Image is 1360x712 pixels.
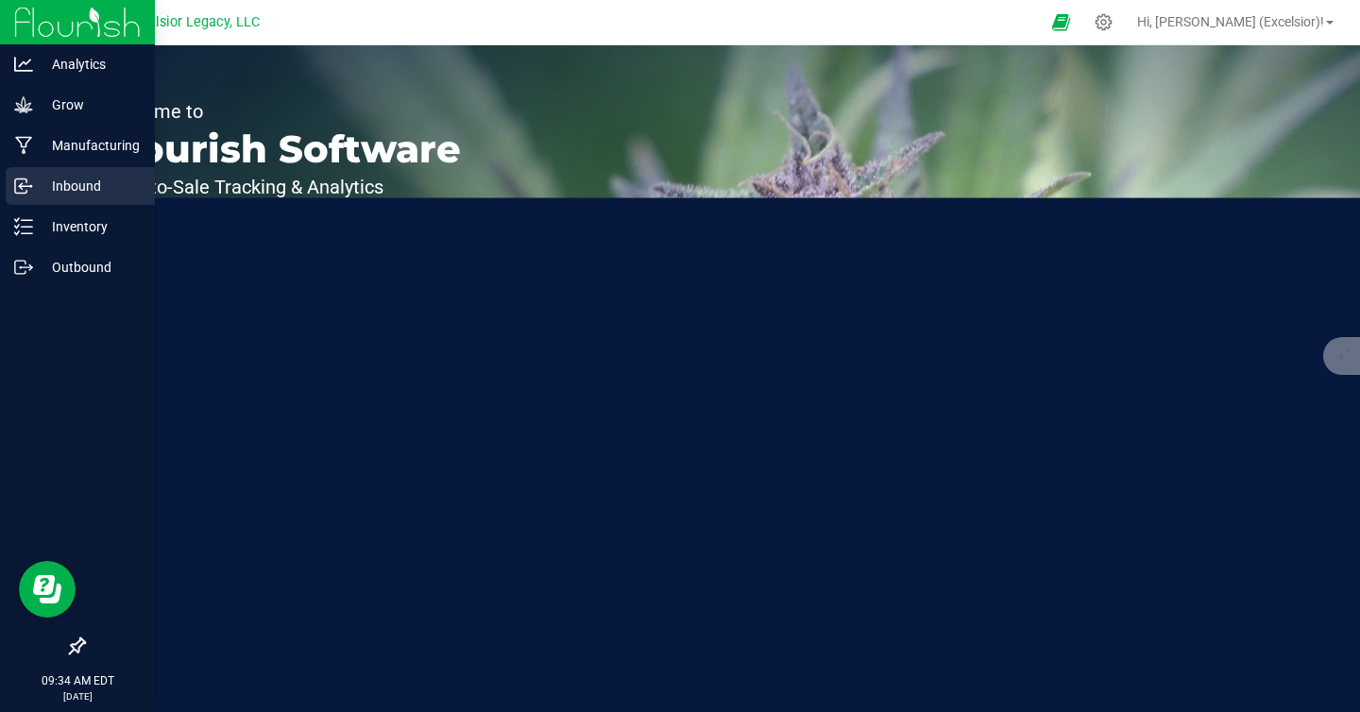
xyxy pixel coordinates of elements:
[33,215,146,238] p: Inventory
[102,102,461,121] p: Welcome to
[1040,4,1082,41] span: Open Ecommerce Menu
[8,672,146,689] p: 09:34 AM EDT
[33,53,146,76] p: Analytics
[19,561,76,618] iframe: Resource center
[1092,13,1115,31] div: Manage settings
[14,177,33,195] inline-svg: Inbound
[14,258,33,277] inline-svg: Outbound
[1137,14,1324,29] span: Hi, [PERSON_NAME] (Excelsior)!
[8,689,146,704] p: [DATE]
[33,175,146,197] p: Inbound
[14,55,33,74] inline-svg: Analytics
[102,178,461,196] p: Seed-to-Sale Tracking & Analytics
[127,14,260,30] span: Excelsior Legacy, LLC
[33,93,146,116] p: Grow
[14,95,33,114] inline-svg: Grow
[14,136,33,155] inline-svg: Manufacturing
[33,256,146,279] p: Outbound
[14,217,33,236] inline-svg: Inventory
[33,134,146,157] p: Manufacturing
[102,130,461,168] p: Flourish Software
